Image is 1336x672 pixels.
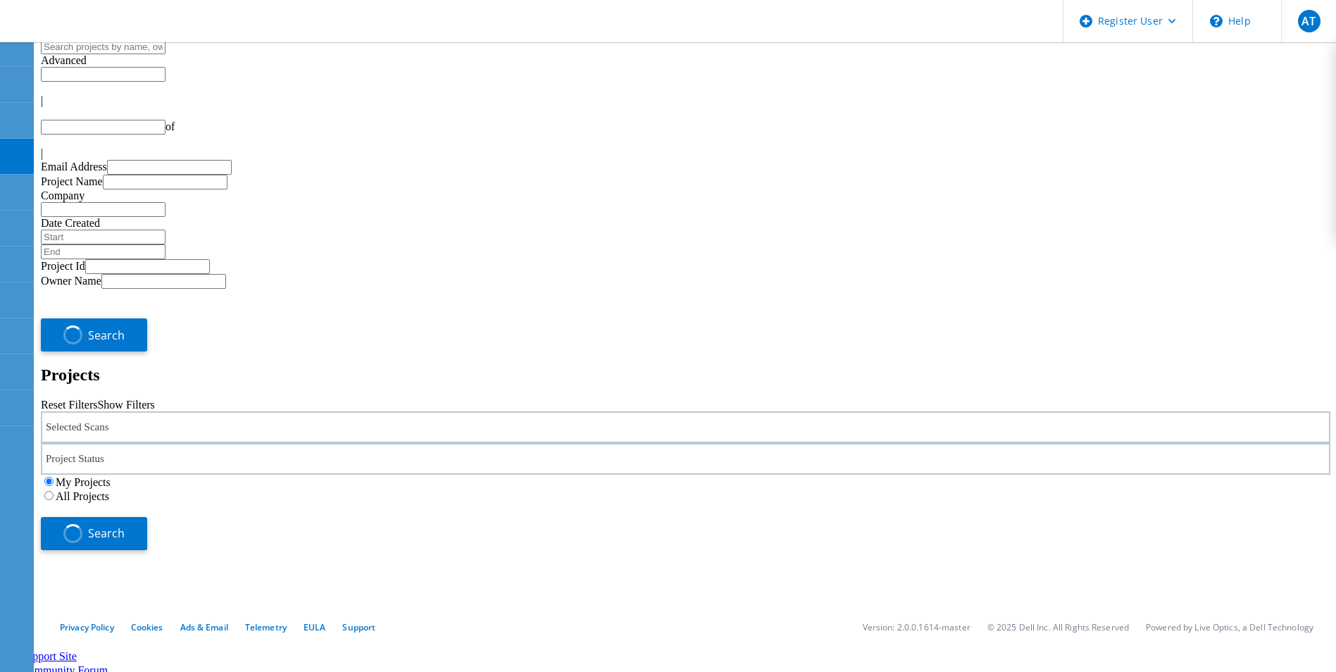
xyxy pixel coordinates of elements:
label: Owner Name [41,275,101,287]
label: Date Created [41,217,100,229]
li: Version: 2.0.0.1614-master [863,621,970,633]
span: AT [1301,15,1316,27]
label: My Projects [56,476,111,488]
span: Advanced [41,54,87,66]
a: Support Site [20,650,77,662]
label: Company [41,189,85,201]
a: Privacy Policy [60,621,114,633]
input: End [41,244,166,259]
input: Start [41,230,166,244]
a: Live Optics Dashboard [14,27,166,39]
label: Project Name [41,175,103,187]
a: Cookies [131,621,163,633]
label: Project Id [41,260,85,272]
a: Telemetry [245,621,287,633]
svg: \n [1210,15,1223,27]
div: Project Status [41,443,1330,475]
a: EULA [304,621,325,633]
div: Selected Scans [41,411,1330,443]
button: Search [41,318,147,351]
label: Email Address [41,161,107,173]
a: Reset Filters [41,399,97,411]
div: | [41,147,1330,160]
span: Search [88,525,125,541]
input: Search projects by name, owner, ID, company, etc [41,39,166,54]
li: © 2025 Dell Inc. All Rights Reserved [987,621,1129,633]
a: Support [342,621,375,633]
div: | [41,94,1330,107]
span: of [166,120,175,132]
a: Show Filters [97,399,154,411]
li: Powered by Live Optics, a Dell Technology [1146,621,1313,633]
span: Search [88,328,125,343]
b: Projects [41,366,100,384]
button: Search [41,517,147,550]
label: All Projects [56,490,109,502]
a: Ads & Email [180,621,228,633]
